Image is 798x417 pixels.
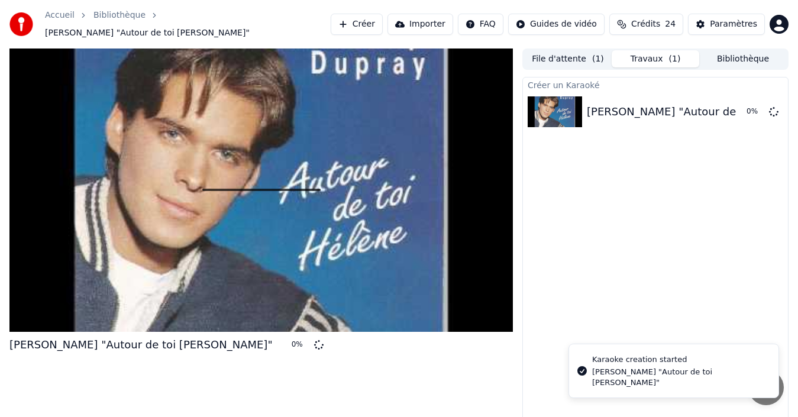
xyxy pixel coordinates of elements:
button: File d'attente [524,50,612,67]
a: Accueil [45,9,75,21]
button: Importer [387,14,453,35]
span: ( 1 ) [592,53,604,65]
div: Paramètres [710,18,757,30]
button: Créer [331,14,383,35]
span: 24 [665,18,676,30]
div: 0 % [292,340,309,350]
div: Créer un Karaoké [523,77,788,92]
div: [PERSON_NAME] "Autour de toi [PERSON_NAME]" [592,367,769,388]
div: Karaoke creation started [592,354,769,366]
button: Travaux [612,50,699,67]
button: Guides de vidéo [508,14,605,35]
a: Bibliothèque [93,9,146,21]
span: ( 1 ) [669,53,681,65]
button: Bibliothèque [699,50,787,67]
img: youka [9,12,33,36]
span: [PERSON_NAME] "Autour de toi [PERSON_NAME]" [45,27,250,39]
button: FAQ [458,14,503,35]
span: Crédits [631,18,660,30]
nav: breadcrumb [45,9,331,39]
button: Paramètres [688,14,765,35]
div: 0 % [747,107,764,117]
button: Crédits24 [609,14,683,35]
div: [PERSON_NAME] "Autour de toi [PERSON_NAME]" [9,337,273,353]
